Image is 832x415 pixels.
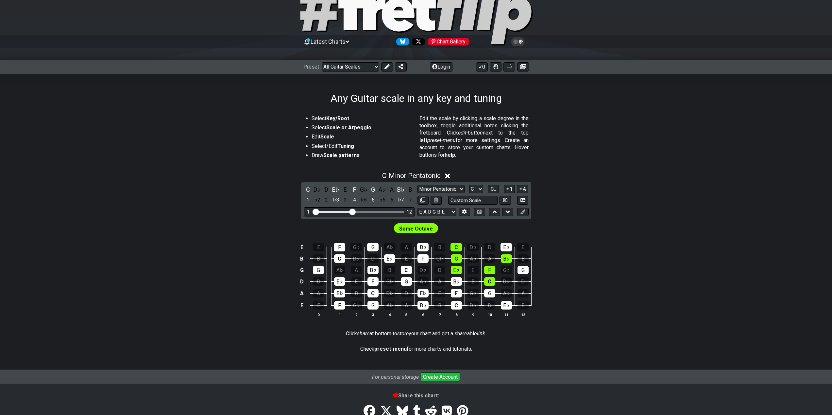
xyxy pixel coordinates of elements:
div: E♭ [501,243,512,251]
div: toggle scale degree [350,196,359,204]
div: F [334,243,345,251]
div: F [484,266,495,274]
h1: Any Guitar scale in any key and tuning [331,92,502,104]
div: C [450,243,462,251]
span: C.. [491,186,496,192]
div: D [434,266,445,274]
td: E [298,242,306,253]
div: toggle scale degree [387,196,396,204]
i: For personal storage [372,374,419,380]
div: G [401,277,412,286]
div: C [367,289,379,297]
div: G [518,266,529,274]
div: B [518,254,529,263]
div: E♭ [384,254,395,263]
li: Select [312,124,412,133]
div: G♭ [434,254,445,263]
div: toggle scale degree [369,196,377,204]
em: edit-button [458,130,483,136]
button: Share Preset [395,62,407,72]
div: toggle scale degree [322,196,331,204]
th: 11 [498,311,515,318]
div: C [334,254,345,263]
strong: help [445,152,455,158]
div: F [334,301,345,310]
button: Create image [517,62,529,72]
div: C [484,277,495,286]
div: A [351,266,362,274]
strong: Scale or Arpeggio [326,124,371,131]
strong: Tuning [337,143,354,149]
a: Follow #fretflip at X [409,38,425,45]
div: A♭ [501,289,512,297]
div: toggle pitch class [378,185,387,194]
div: D♭ [417,266,429,274]
th: 4 [381,311,398,318]
div: toggle pitch class [406,185,415,194]
div: A♭ [334,266,345,274]
div: toggle pitch class [387,185,396,194]
div: toggle scale degree [341,196,349,204]
div: Visible fret range [304,207,415,216]
th: 1 [331,311,348,318]
div: E [434,289,445,297]
div: E [401,254,412,263]
button: A [517,185,528,194]
em: link [477,330,485,337]
div: A [313,289,324,297]
div: A♭ [467,254,479,263]
button: Store user defined scale [500,196,511,205]
div: toggle scale degree [378,196,387,204]
div: A [484,254,495,263]
li: Edit [312,133,412,142]
button: 0 [476,62,488,72]
th: 6 [415,311,431,318]
td: B [298,253,306,264]
div: B♭ [451,277,462,286]
div: G♭ [350,243,362,251]
div: A♭ [417,277,429,286]
div: E♭ [417,289,429,297]
div: B [351,289,362,297]
div: A♭ [384,301,395,310]
div: G [367,301,379,310]
div: toggle scale degree [331,196,340,204]
em: share [357,330,369,337]
span: Preset [303,64,319,70]
button: Create Image [517,196,528,205]
div: G♭ [351,301,362,310]
div: toggle pitch class [322,185,331,194]
div: G [313,266,324,274]
div: E [467,266,479,274]
button: 1 [504,185,515,194]
button: Toggle horizontal chord view [474,208,485,216]
li: Select [312,115,412,124]
th: 9 [465,311,481,318]
div: A [518,289,529,297]
div: D♭ [501,277,512,286]
div: B [384,266,395,274]
div: D [518,277,529,286]
div: E♭ [501,301,512,310]
div: A [400,243,412,251]
div: B [434,301,445,310]
div: toggle pitch class [350,185,359,194]
td: E [298,299,306,312]
th: 8 [448,311,465,318]
th: 5 [398,311,415,318]
th: 0 [310,311,327,318]
button: Move up [489,208,500,216]
b: Share this chart: [393,392,439,399]
td: G [298,264,306,276]
em: store [397,330,409,337]
div: E [351,277,362,286]
div: toggle pitch class [369,185,377,194]
div: B [313,254,324,263]
a: #fretflip at Pinterest [425,38,469,45]
span: First enable full edit mode to edit [399,224,433,233]
p: Edit the scale by clicking a scale degree in the toolbox, toggle additional notes clicking the fr... [419,115,529,159]
button: Print [503,62,515,72]
p: Check for more charts and tutorials. [360,345,472,353]
th: 2 [348,311,365,318]
button: Edit Preset [381,62,393,72]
